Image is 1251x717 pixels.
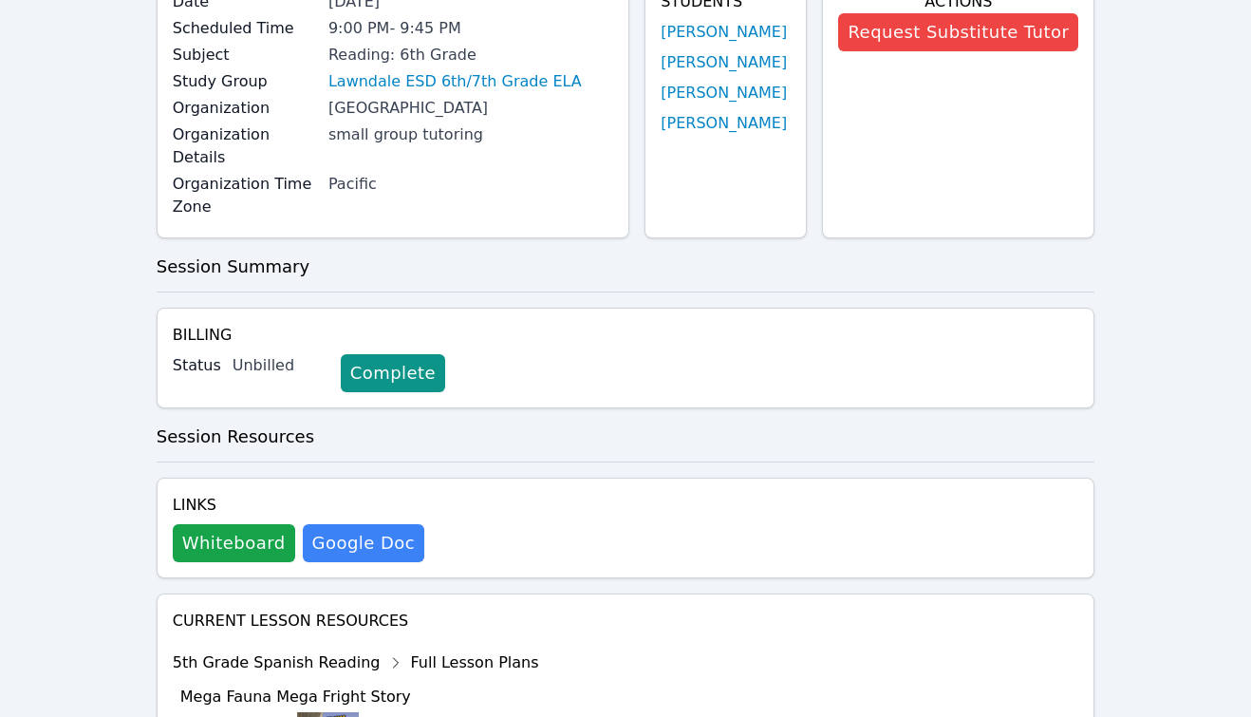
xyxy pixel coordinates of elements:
[173,494,424,517] h4: Links
[173,123,317,169] label: Organization Details
[661,51,787,74] a: [PERSON_NAME]
[233,354,326,377] div: Unbilled
[328,44,613,66] div: Reading: 6th Grade
[661,82,787,104] a: [PERSON_NAME]
[173,524,295,562] button: Whiteboard
[303,524,424,562] a: Google Doc
[838,13,1078,51] button: Request Substitute Tutor
[157,254,1095,280] h3: Session Summary
[173,17,317,40] label: Scheduled Time
[173,44,317,66] label: Subject
[173,610,1079,632] h4: Current Lesson Resources
[328,97,613,120] div: [GEOGRAPHIC_DATA]
[173,354,221,377] label: Status
[173,324,1079,347] h4: Billing
[661,21,787,44] a: [PERSON_NAME]
[173,97,317,120] label: Organization
[180,688,411,706] span: Mega Fauna Mega Fright Story
[328,70,582,93] a: Lawndale ESD 6th/7th Grade ELA
[661,112,787,135] a: [PERSON_NAME]
[328,123,613,146] div: small group tutoring
[341,354,445,392] a: Complete
[157,424,1095,450] h3: Session Resources
[173,70,317,93] label: Study Group
[328,173,613,196] div: Pacific
[173,648,591,678] div: 5th Grade Spanish Reading Full Lesson Plans
[173,173,317,218] label: Organization Time Zone
[328,17,613,40] div: 9:00 PM - 9:45 PM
